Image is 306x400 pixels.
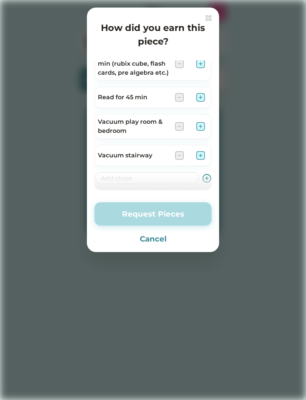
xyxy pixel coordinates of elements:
[98,117,169,135] div: Vacuum play room & bedroom
[196,93,205,102] img: interface-add-square--square-remove-cross-buttons-add-plus-button.svg
[94,21,212,48] h4: How did you earn this piece?
[98,151,169,160] div: Vacuum stairway
[175,93,184,102] img: interface-remove-square--subtract-grey-buttons-remove-add-button-square-delete.svg
[94,202,212,226] button: Request Pieces
[98,93,169,102] div: Read for 45 min
[196,59,205,68] img: interface-add-square--square-remove-cross-buttons-add-plus-button.svg
[175,122,184,131] img: interface-remove-square--subtract-grey-buttons-remove-add-button-square-delete.svg
[175,151,184,160] img: interface-remove-square--subtract-grey-buttons-remove-add-button-square-delete.svg
[94,172,199,184] input: Add chore
[196,151,205,160] img: interface-add-square--square-remove-cross-buttons-add-plus-button.svg
[175,59,184,68] img: interface-remove-square--subtract-grey-buttons-remove-add-button-square-delete.svg
[206,15,212,21] img: interface-delete-2--remove-bold-add-button-buttons-delete.svg
[94,233,212,245] button: Cancel
[196,122,205,131] img: interface-add-square--square-remove-cross-buttons-add-plus-button.svg
[98,50,169,77] div: Practice a skill for 30 min (rubix cube, flash cards, pre algebra etc.)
